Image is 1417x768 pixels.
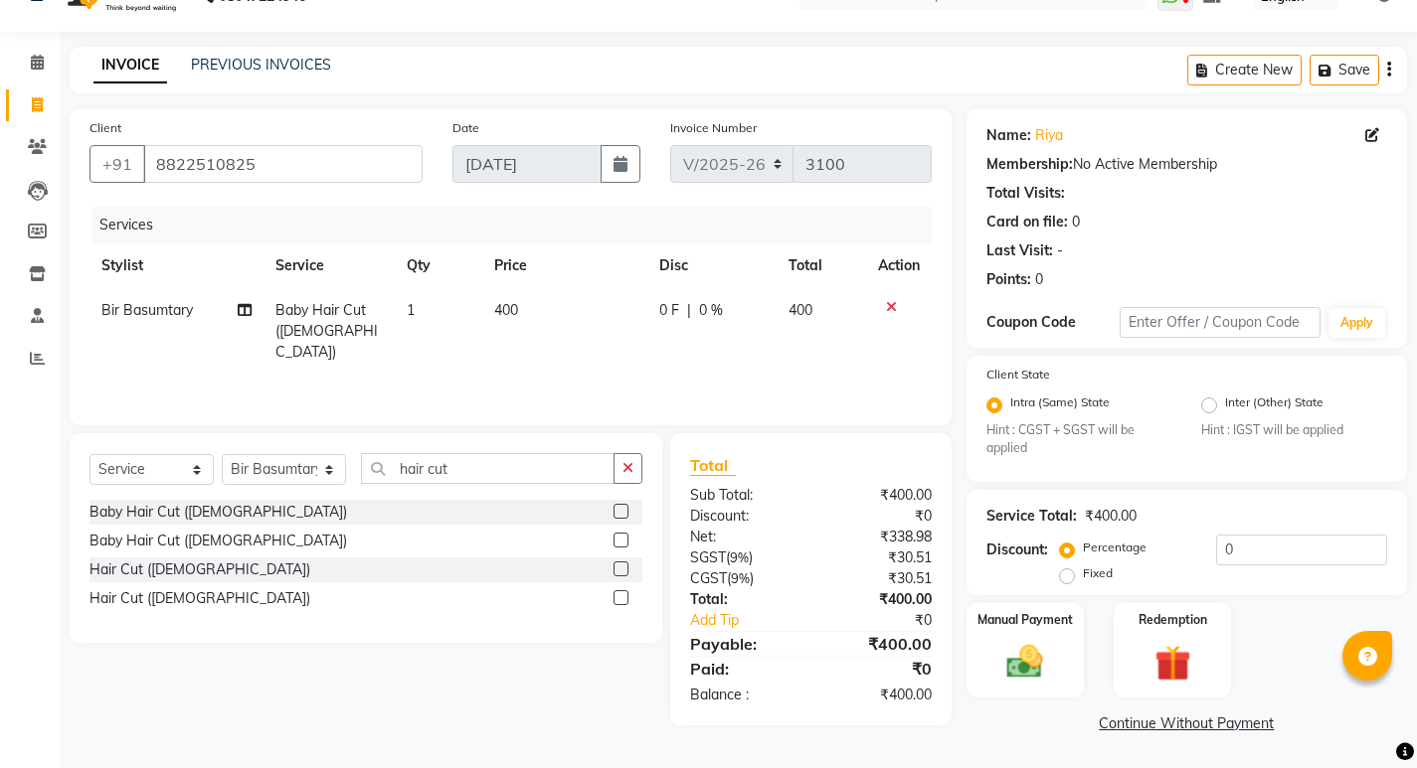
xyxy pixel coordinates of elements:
[986,154,1387,175] div: No Active Membership
[995,641,1054,683] img: _cash.svg
[810,568,946,589] div: ₹30.51
[675,568,810,589] div: ( )
[494,301,518,319] span: 400
[977,611,1073,629] label: Manual Payment
[675,527,810,547] div: Net:
[1035,125,1063,146] a: Riya
[675,657,810,681] div: Paid:
[810,632,946,656] div: ₹400.00
[986,421,1172,458] small: Hint : CGST + SGST will be applied
[675,632,810,656] div: Payable:
[986,312,1120,333] div: Coupon Code
[986,269,1031,290] div: Points:
[275,301,378,361] span: Baby Hair Cut ([DEMOGRAPHIC_DATA])
[1010,393,1110,417] label: Intra (Same) State
[1035,269,1043,290] div: 0
[1085,506,1137,527] div: ₹400.00
[1120,307,1321,338] input: Enter Offer / Coupon Code
[986,366,1050,384] label: Client State
[810,527,946,547] div: ₹338.98
[690,569,727,587] span: CGST
[690,455,736,476] span: Total
[986,506,1077,527] div: Service Total:
[191,56,331,74] a: PREVIOUS INVOICES
[93,48,167,83] a: INVOICE
[986,125,1031,146] div: Name:
[1310,55,1379,85] button: Save
[699,300,723,321] span: 0 %
[89,559,310,580] div: Hair Cut ([DEMOGRAPHIC_DATA])
[670,119,757,137] label: Invoice Number
[452,119,479,137] label: Date
[1201,421,1387,439] small: Hint : IGST will be applied
[731,570,750,586] span: 9%
[89,531,347,551] div: Baby Hair Cut ([DEMOGRAPHIC_DATA])
[986,154,1073,175] div: Membership:
[675,485,810,506] div: Sub Total:
[89,588,310,609] div: Hair Cut ([DEMOGRAPHIC_DATA])
[1083,538,1147,556] label: Percentage
[690,548,726,566] span: SGST
[89,119,121,137] label: Client
[1328,308,1385,338] button: Apply
[91,207,947,243] div: Services
[810,506,946,527] div: ₹0
[1072,212,1080,232] div: 0
[810,589,946,610] div: ₹400.00
[1144,641,1202,686] img: _gift.svg
[675,589,810,610] div: Total:
[986,212,1068,232] div: Card on file:
[361,453,615,484] input: Search or Scan
[986,539,1048,560] div: Discount:
[675,685,810,705] div: Balance :
[1057,240,1063,261] div: -
[1187,55,1302,85] button: Create New
[647,243,777,288] th: Disc
[1225,393,1324,417] label: Inter (Other) State
[101,301,193,319] span: Bir Basumtary
[833,610,947,631] div: ₹0
[89,502,347,523] div: Baby Hair Cut ([DEMOGRAPHIC_DATA])
[986,183,1065,204] div: Total Visits:
[1139,611,1207,629] label: Redemption
[730,549,749,565] span: 9%
[395,243,482,288] th: Qty
[971,713,1403,734] a: Continue Without Payment
[89,243,264,288] th: Stylist
[687,300,691,321] span: |
[482,243,647,288] th: Price
[810,547,946,568] div: ₹30.51
[810,657,946,681] div: ₹0
[986,240,1053,261] div: Last Visit:
[143,145,423,183] input: Search by Name/Mobile/Email/Code
[264,243,395,288] th: Service
[659,300,679,321] span: 0 F
[1083,564,1113,582] label: Fixed
[89,145,145,183] button: +91
[407,301,415,319] span: 1
[777,243,866,288] th: Total
[789,301,812,319] span: 400
[866,243,932,288] th: Action
[810,485,946,506] div: ₹400.00
[675,610,833,631] a: Add Tip
[675,506,810,527] div: Discount:
[675,547,810,568] div: ( )
[810,685,946,705] div: ₹400.00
